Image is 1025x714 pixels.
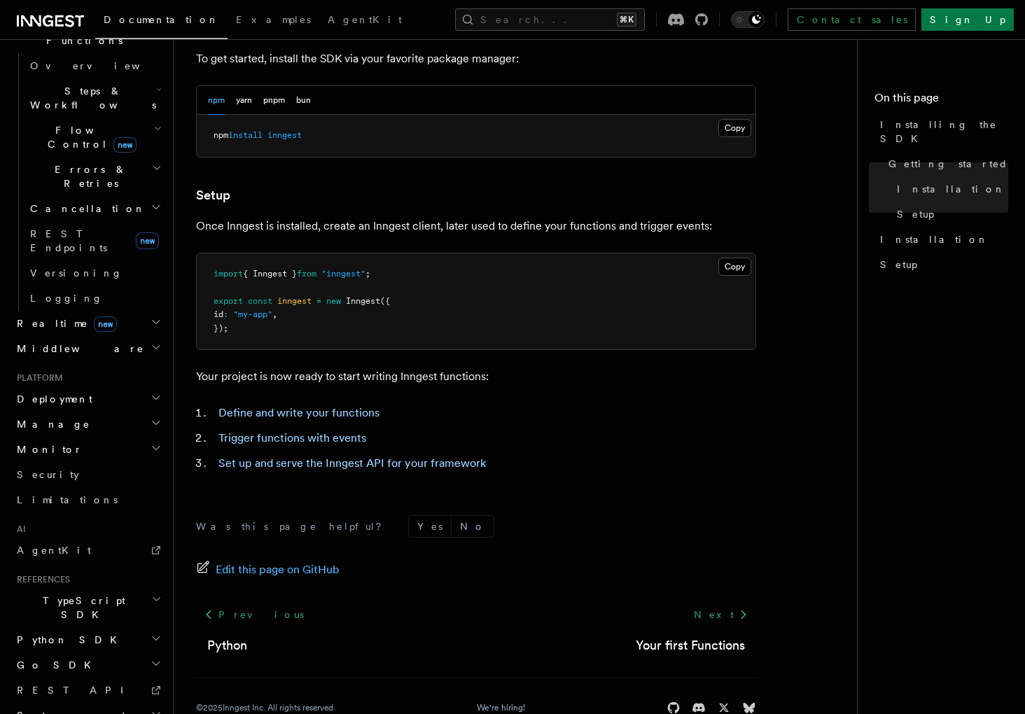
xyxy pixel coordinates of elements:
[921,8,1014,31] a: Sign Up
[236,86,252,115] button: yarn
[218,406,379,419] a: Define and write your functions
[207,636,247,655] a: Python
[477,702,525,713] a: We're hiring!
[409,516,451,537] button: Yes
[17,494,118,505] span: Limitations
[104,14,219,25] span: Documentation
[880,118,1008,146] span: Installing the SDK
[196,49,756,69] p: To get started, install the SDK via your favorite package manager:
[11,538,165,563] a: AgentKit
[685,602,756,627] a: Next
[455,8,645,31] button: Search...⌘K
[267,130,302,140] span: inngest
[731,11,765,28] button: Toggle dark mode
[25,53,165,78] a: Overview
[326,296,341,306] span: new
[328,14,402,25] span: AgentKit
[617,13,636,27] kbd: ⌘K
[233,309,272,319] span: "my-app"
[25,157,165,196] button: Errors & Retries
[136,232,159,249] span: new
[196,216,756,236] p: Once Inngest is installed, create an Inngest client, later used to define your functions and trig...
[277,296,312,306] span: inngest
[316,296,321,306] span: =
[11,311,165,336] button: Realtimenew
[196,602,312,627] a: Previous
[636,636,745,655] a: Your first Functions
[25,221,165,260] a: REST Endpointsnew
[452,516,494,537] button: No
[196,367,756,386] p: Your project is now ready to start writing Inngest functions:
[214,269,243,279] span: import
[30,293,103,304] span: Logging
[880,258,917,272] span: Setup
[11,678,165,703] a: REST API
[11,392,92,406] span: Deployment
[94,316,117,332] span: new
[11,487,165,512] a: Limitations
[788,8,916,31] a: Contact sales
[214,309,223,319] span: id
[25,260,165,286] a: Versioning
[11,588,165,627] button: TypeScript SDK
[25,123,154,151] span: Flow Control
[25,162,152,190] span: Errors & Retries
[11,316,117,330] span: Realtime
[883,151,1008,176] a: Getting started
[11,462,165,487] a: Security
[218,456,486,470] a: Set up and serve the Inngest API for your framework
[11,386,165,412] button: Deployment
[17,545,91,556] span: AgentKit
[214,296,243,306] span: export
[297,269,316,279] span: from
[11,627,165,652] button: Python SDK
[891,176,1008,202] a: Installation
[380,296,390,306] span: ({
[30,228,107,253] span: REST Endpoints
[346,296,380,306] span: Inngest
[891,202,1008,227] a: Setup
[95,4,228,39] a: Documentation
[11,342,144,356] span: Middleware
[11,372,63,384] span: Platform
[296,86,311,115] button: bun
[11,633,125,647] span: Python SDK
[718,119,751,137] button: Copy
[11,594,151,622] span: TypeScript SDK
[25,286,165,311] a: Logging
[880,232,989,246] span: Installation
[319,4,410,38] a: AgentKit
[228,130,263,140] span: install
[272,309,277,319] span: ,
[216,560,340,580] span: Edit this page on GitHub
[897,182,1005,196] span: Installation
[17,685,136,696] span: REST API
[30,267,123,279] span: Versioning
[874,227,1008,252] a: Installation
[11,437,165,462] button: Monitor
[718,258,751,276] button: Copy
[888,157,1008,171] span: Getting started
[263,86,285,115] button: pnpm
[874,90,1008,112] h4: On this page
[897,207,934,221] span: Setup
[11,53,165,311] div: Inngest Functions
[228,4,319,38] a: Examples
[218,431,366,444] a: Trigger functions with events
[30,60,174,71] span: Overview
[365,269,370,279] span: ;
[196,702,335,713] div: © 2025 Inngest Inc. All rights reserved.
[214,323,228,333] span: });
[243,269,297,279] span: { Inngest }
[874,112,1008,151] a: Installing the SDK
[196,560,340,580] a: Edit this page on GitHub
[11,524,26,535] span: AI
[248,296,272,306] span: const
[11,442,83,456] span: Monitor
[321,269,365,279] span: "inngest"
[196,185,230,205] a: Setup
[11,336,165,361] button: Middleware
[11,652,165,678] button: Go SDK
[223,309,228,319] span: :
[25,78,165,118] button: Steps & Workflows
